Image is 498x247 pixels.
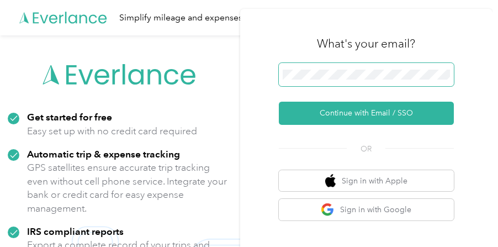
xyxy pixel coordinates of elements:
strong: Get started for free [27,111,112,123]
span: OR [347,143,385,155]
img: google logo [321,203,335,217]
button: google logoSign in with Google [279,199,454,220]
button: Continue with Email / SSO [279,102,454,125]
button: apple logoSign in with Apple [279,170,454,192]
p: Easy set up with no credit card required [27,124,197,138]
div: Simplify mileage and expenses [119,11,242,25]
img: apple logo [325,174,336,188]
strong: IRS compliant reports [27,225,124,237]
h3: What's your email? [317,36,415,51]
strong: Automatic trip & expense tracking [27,148,180,160]
p: GPS satellites ensure accurate trip tracking even without cell phone service. Integrate your bank... [27,161,232,215]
